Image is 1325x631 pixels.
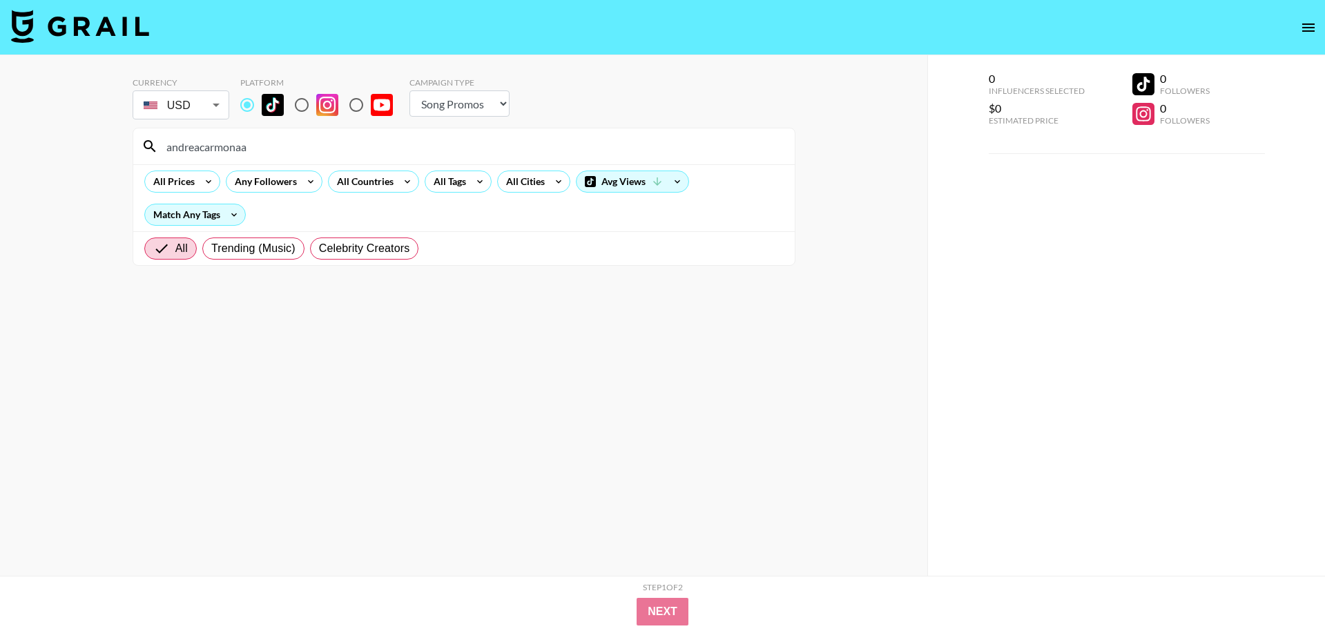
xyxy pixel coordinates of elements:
[226,171,300,192] div: Any Followers
[989,115,1085,126] div: Estimated Price
[1160,101,1210,115] div: 0
[989,72,1085,86] div: 0
[211,240,296,257] span: Trending (Music)
[11,10,149,43] img: Grail Talent
[133,77,229,88] div: Currency
[329,171,396,192] div: All Countries
[158,135,786,157] input: Search by User Name
[1256,562,1308,614] iframe: Drift Widget Chat Controller
[989,101,1085,115] div: $0
[409,77,510,88] div: Campaign Type
[240,77,404,88] div: Platform
[145,204,245,225] div: Match Any Tags
[145,171,197,192] div: All Prices
[577,171,688,192] div: Avg Views
[319,240,410,257] span: Celebrity Creators
[262,94,284,116] img: TikTok
[371,94,393,116] img: YouTube
[316,94,338,116] img: Instagram
[425,171,469,192] div: All Tags
[989,86,1085,96] div: Influencers Selected
[1160,86,1210,96] div: Followers
[1295,14,1322,41] button: open drawer
[175,240,188,257] span: All
[135,93,226,117] div: USD
[637,598,688,625] button: Next
[1160,72,1210,86] div: 0
[498,171,548,192] div: All Cities
[1160,115,1210,126] div: Followers
[643,582,683,592] div: Step 1 of 2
